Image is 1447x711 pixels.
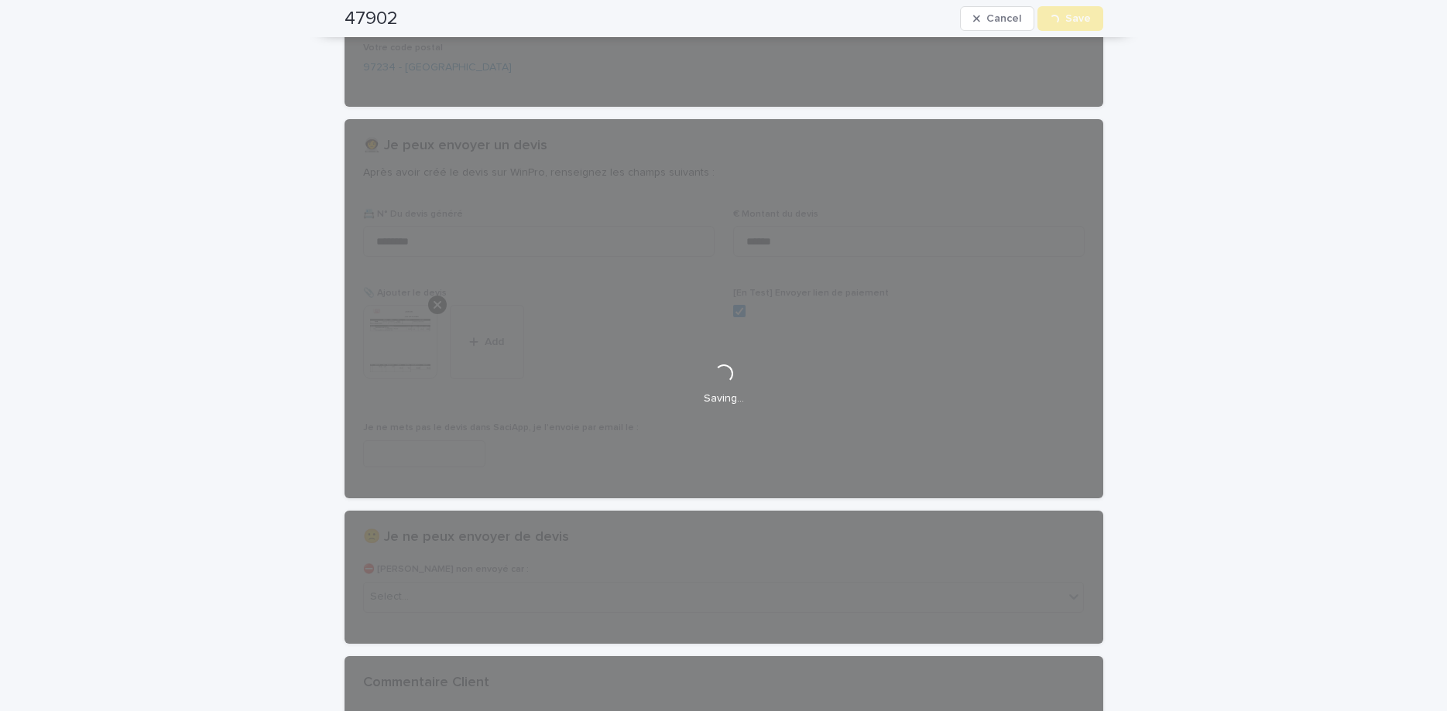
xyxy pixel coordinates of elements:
h2: 47902 [345,8,398,30]
span: Save [1065,13,1091,24]
p: Saving… [704,392,744,405]
button: Save [1037,6,1103,31]
span: Cancel [986,13,1021,24]
button: Cancel [960,6,1034,31]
